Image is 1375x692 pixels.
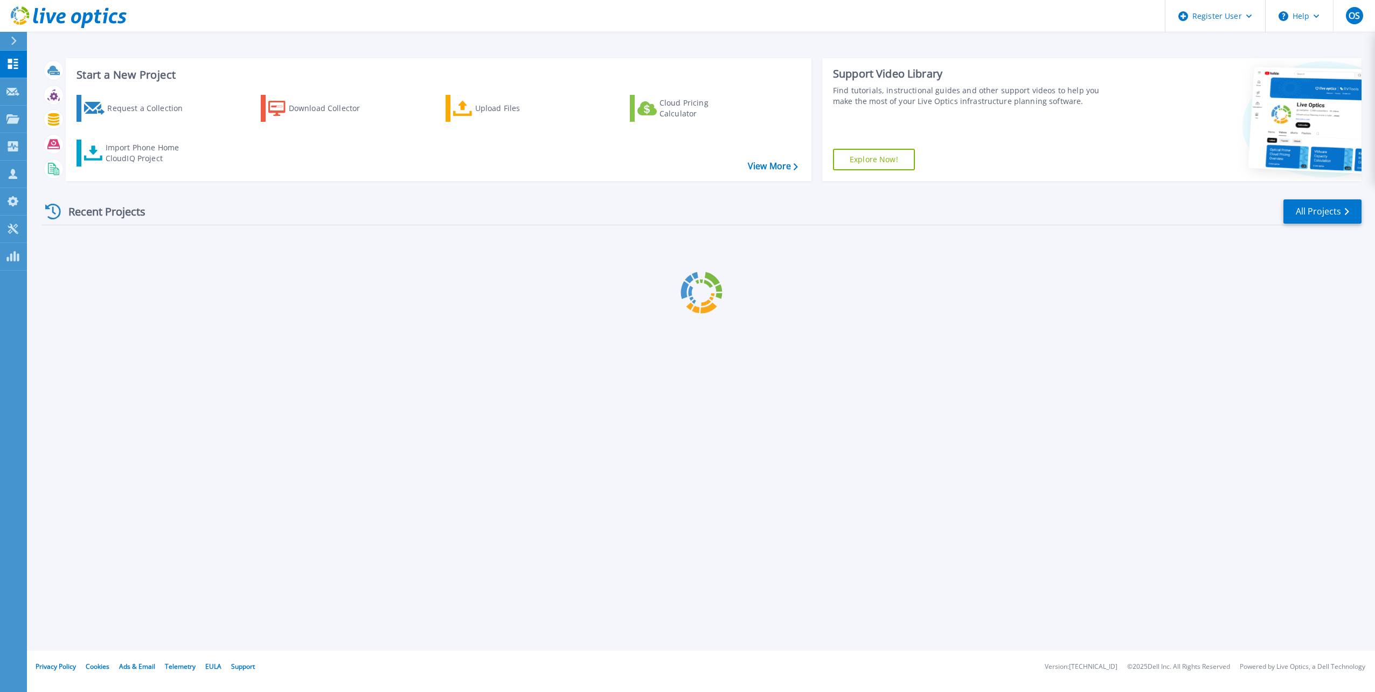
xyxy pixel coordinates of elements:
a: View More [748,161,798,171]
div: Request a Collection [107,98,193,119]
div: Find tutorials, instructional guides and other support videos to help you make the most of your L... [833,85,1112,107]
li: © 2025 Dell Inc. All Rights Reserved [1127,663,1230,670]
a: Privacy Policy [36,662,76,671]
span: OS [1349,11,1360,20]
a: All Projects [1283,199,1362,224]
a: Support [231,662,255,671]
a: Request a Collection [77,95,197,122]
a: Telemetry [165,662,196,671]
a: Upload Files [446,95,566,122]
h3: Start a New Project [77,69,797,81]
a: Download Collector [261,95,381,122]
a: EULA [205,662,221,671]
a: Explore Now! [833,149,915,170]
li: Powered by Live Optics, a Dell Technology [1240,663,1365,670]
div: Recent Projects [41,198,160,225]
div: Cloud Pricing Calculator [659,98,746,119]
a: Cookies [86,662,109,671]
div: Download Collector [289,98,375,119]
div: Upload Files [475,98,561,119]
a: Cloud Pricing Calculator [630,95,750,122]
li: Version: [TECHNICAL_ID] [1045,663,1117,670]
div: Import Phone Home CloudIQ Project [106,142,190,164]
a: Ads & Email [119,662,155,671]
div: Support Video Library [833,67,1112,81]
